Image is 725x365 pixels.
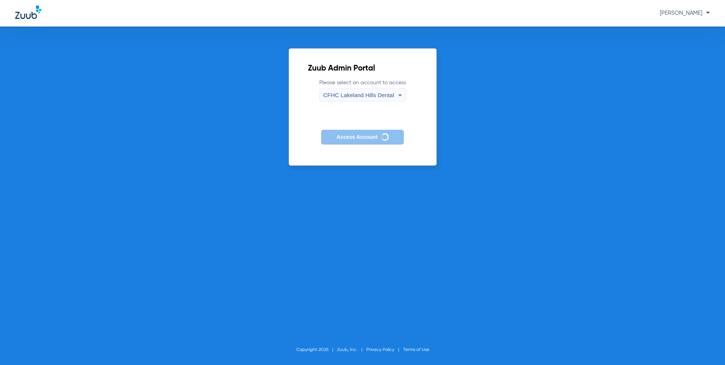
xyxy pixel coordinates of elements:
[366,348,394,352] a: Privacy Policy
[319,79,406,101] label: Please select an account to access
[660,10,710,16] span: [PERSON_NAME]
[321,130,403,145] button: Access Account
[403,348,429,352] a: Terms of Use
[296,346,337,354] li: Copyright 2025
[337,346,366,354] li: Zuub, Inc.
[336,134,377,140] span: Access Account
[308,65,417,72] h2: Zuub Admin Portal
[323,92,394,98] span: CFHC Lakeland Hills Dental
[15,6,41,19] img: Zuub Logo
